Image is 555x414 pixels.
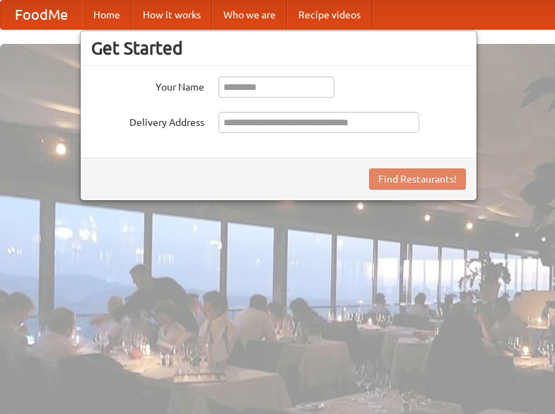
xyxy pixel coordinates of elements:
[212,1,287,29] a: Who we are
[91,38,466,59] h3: Get Started
[91,76,204,94] label: Your Name
[82,1,132,29] a: Home
[132,1,212,29] a: How it works
[287,1,372,29] a: Recipe videos
[369,168,466,190] button: Find Restaurants!
[91,112,204,130] label: Delivery Address
[1,1,82,29] a: FoodMe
